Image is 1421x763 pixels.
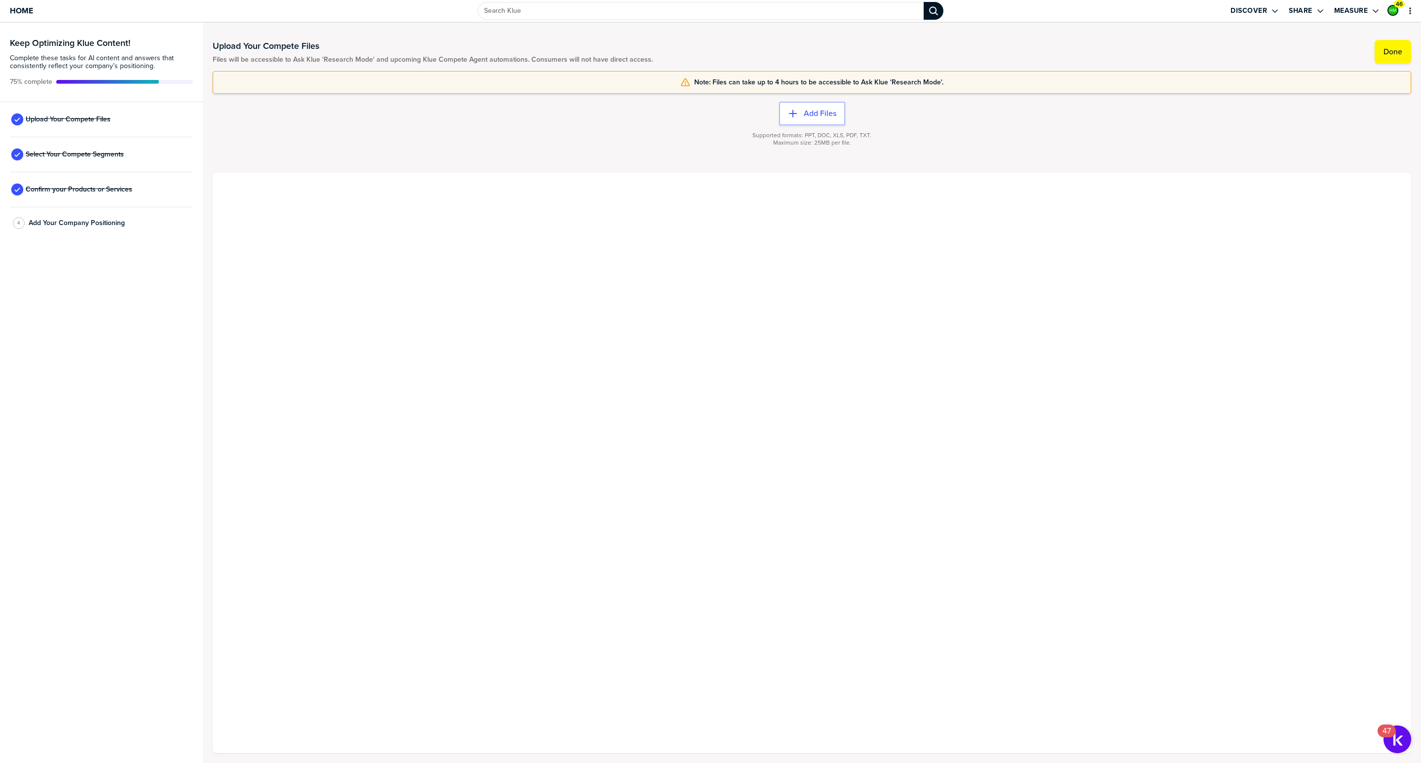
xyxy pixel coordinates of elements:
label: Done [1384,47,1402,57]
a: Edit Profile [1386,4,1399,17]
span: Supported formats: PPT, DOC, XLS, PDF, TXT. [752,132,871,139]
label: Measure [1334,6,1368,15]
span: Active [10,78,52,86]
button: Open Resource Center, 47 new notifications [1384,725,1411,753]
h1: Upload Your Compete Files [213,40,653,52]
span: Add Your Company Positioning [29,219,125,227]
span: Home [10,6,33,15]
div: Haadia Mir [1387,5,1398,16]
span: Upload Your Compete Files [26,115,111,123]
button: Done [1375,40,1411,64]
h3: Keep Optimizing Klue Content! [10,38,193,47]
span: Select Your Compete Segments [26,151,124,158]
img: 793f136a0a312f0f9edf512c0c141413-sml.png [1388,6,1397,15]
span: Files will be accessible to Ask Klue 'Research Mode' and upcoming Klue Compete Agent automations.... [213,56,653,64]
label: Add Files [804,109,836,118]
div: 47 [1383,731,1391,744]
input: Search Klue [478,2,924,20]
div: Search Klue [924,2,943,20]
label: Discover [1231,6,1267,15]
span: Note: Files can take up to 4 hours to be accessible to Ask Klue 'Research Mode'. [694,78,943,86]
button: Add Files [779,102,845,125]
span: Complete these tasks for AI content and answers that consistently reflect your company’s position... [10,54,193,70]
label: Share [1289,6,1312,15]
span: Confirm your Products or Services [26,186,132,193]
span: 46 [1396,0,1403,8]
span: Maximum size: 25MB per file. [773,139,851,147]
span: 4 [17,219,20,227]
